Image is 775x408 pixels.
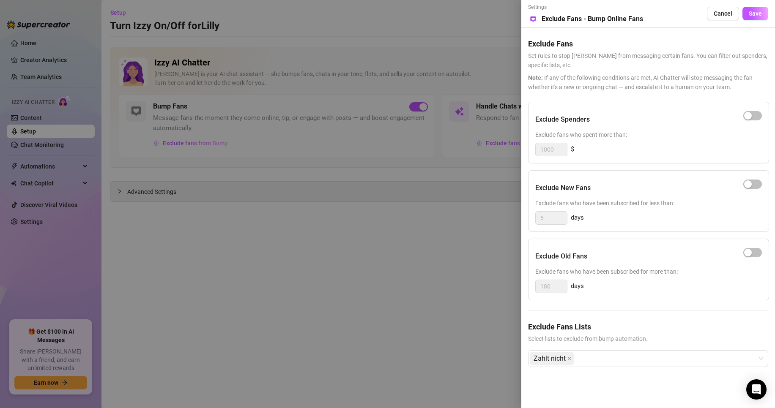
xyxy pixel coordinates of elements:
[528,73,768,92] span: If any of the following conditions are met, AI Chatter will stop messaging the fan — whether it's...
[571,213,584,223] span: days
[528,334,768,343] span: Select lists to exclude from bump automation.
[534,352,566,365] span: Zahlt nicht
[746,379,767,400] div: Open Intercom Messenger
[528,3,643,11] span: Settings
[535,130,762,139] span: Exclude fans who spent more than:
[535,199,762,208] span: Exclude fans who have been subscribed for less than:
[542,14,643,24] h5: Exclude Fans - Bump Online Fans
[749,10,762,17] span: Save
[714,10,732,17] span: Cancel
[535,251,587,261] h5: Exclude Old Fans
[528,321,768,332] h5: Exclude Fans Lists
[571,281,584,291] span: days
[535,183,591,193] h5: Exclude New Fans
[528,74,543,81] span: Note:
[535,267,762,276] span: Exclude fans who have been subscribed for more than:
[528,38,768,49] h5: Exclude Fans
[535,114,590,125] h5: Exclude Spenders
[530,352,574,365] span: Zahlt nicht
[571,144,574,155] span: $
[528,51,768,70] span: Set rules to stop [PERSON_NAME] from messaging certain fans. You can filter out spenders, specifi...
[707,7,739,20] button: Cancel
[567,356,572,361] span: close
[742,7,768,20] button: Save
